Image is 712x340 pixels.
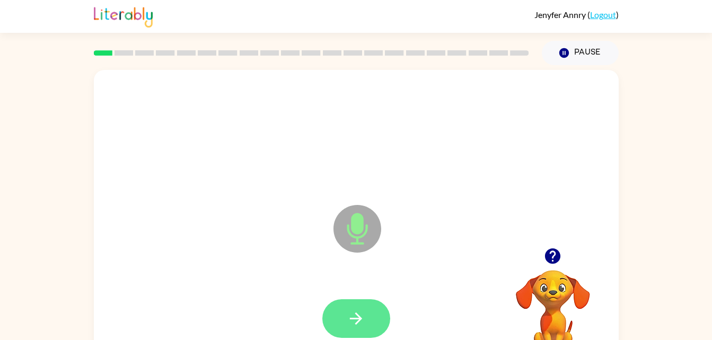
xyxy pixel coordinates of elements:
span: Jenyfer Annry [534,10,587,20]
a: Logout [590,10,616,20]
div: ( ) [534,10,619,20]
button: Pause [542,41,619,65]
img: Literably [94,4,153,28]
